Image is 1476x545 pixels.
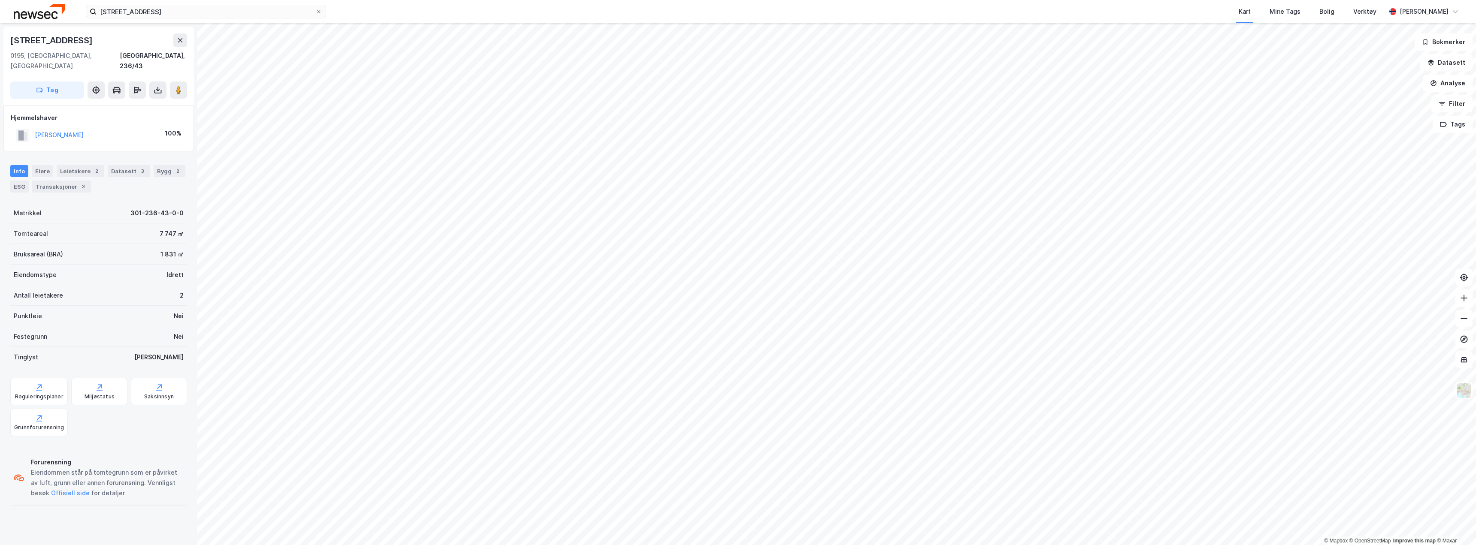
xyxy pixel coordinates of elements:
[134,352,184,362] div: [PERSON_NAME]
[1420,54,1473,71] button: Datasett
[10,33,94,47] div: [STREET_ADDRESS]
[14,331,47,342] div: Festegrunn
[15,393,64,400] div: Reguleringsplaner
[165,128,181,139] div: 100%
[31,457,184,467] div: Forurensning
[1393,538,1436,544] a: Improve this map
[1415,33,1473,51] button: Bokmerker
[10,81,84,99] button: Tag
[144,393,174,400] div: Saksinnsyn
[14,4,65,19] img: newsec-logo.f6e21ccffca1b3a03d2d.png
[10,51,120,71] div: 0195, [GEOGRAPHIC_DATA], [GEOGRAPHIC_DATA]
[1239,6,1251,17] div: Kart
[14,270,57,280] div: Eiendomstype
[14,229,48,239] div: Tomteareal
[173,167,182,175] div: 2
[166,270,184,280] div: Idrett
[10,181,29,193] div: ESG
[1324,538,1348,544] a: Mapbox
[174,311,184,321] div: Nei
[160,249,184,259] div: 1 831 ㎡
[1433,504,1476,545] iframe: Chat Widget
[174,331,184,342] div: Nei
[14,424,64,431] div: Grunnforurensning
[11,113,187,123] div: Hjemmelshaver
[14,249,63,259] div: Bruksareal (BRA)
[79,182,88,191] div: 3
[14,311,42,321] div: Punktleie
[1400,6,1449,17] div: [PERSON_NAME]
[32,165,53,177] div: Eiere
[1433,116,1473,133] button: Tags
[154,165,185,177] div: Bygg
[1349,538,1391,544] a: OpenStreetMap
[138,167,147,175] div: 3
[120,51,187,71] div: [GEOGRAPHIC_DATA], 236/43
[1270,6,1301,17] div: Mine Tags
[1431,95,1473,112] button: Filter
[1319,6,1334,17] div: Bolig
[108,165,150,177] div: Datasett
[57,165,104,177] div: Leietakere
[92,167,101,175] div: 2
[32,181,91,193] div: Transaksjoner
[1433,504,1476,545] div: Kontrollprogram for chat
[1353,6,1376,17] div: Verktøy
[10,165,28,177] div: Info
[14,290,63,301] div: Antall leietakere
[97,5,315,18] input: Søk på adresse, matrikkel, gårdeiere, leietakere eller personer
[1456,382,1472,399] img: Z
[130,208,184,218] div: 301-236-43-0-0
[160,229,184,239] div: 7 747 ㎡
[14,208,42,218] div: Matrikkel
[1423,75,1473,92] button: Analyse
[85,393,115,400] div: Miljøstatus
[31,467,184,498] div: Eiendommen står på tomtegrunn som er påvirket av luft, grunn eller annen forurensning. Vennligst ...
[180,290,184,301] div: 2
[14,352,38,362] div: Tinglyst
